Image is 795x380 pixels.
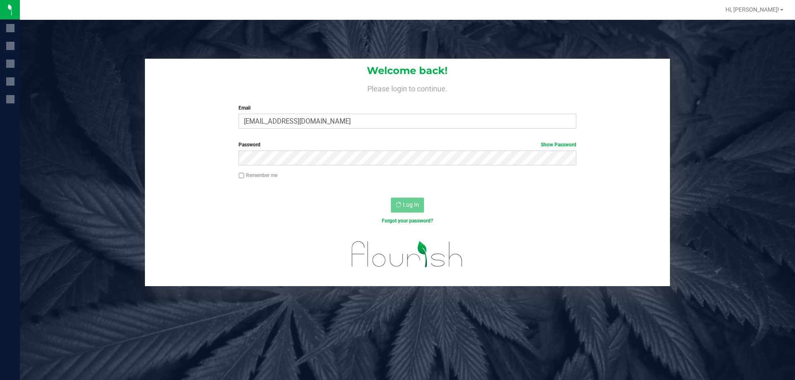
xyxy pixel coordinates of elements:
[145,65,670,76] h1: Welcome back!
[238,104,576,112] label: Email
[238,173,244,179] input: Remember me
[391,198,424,213] button: Log In
[238,142,260,148] span: Password
[541,142,576,148] a: Show Password
[238,172,277,179] label: Remember me
[725,6,779,13] span: Hi, [PERSON_NAME]!
[342,233,473,275] img: flourish_logo.svg
[403,201,419,208] span: Log In
[145,83,670,93] h4: Please login to continue.
[382,218,433,224] a: Forgot your password?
